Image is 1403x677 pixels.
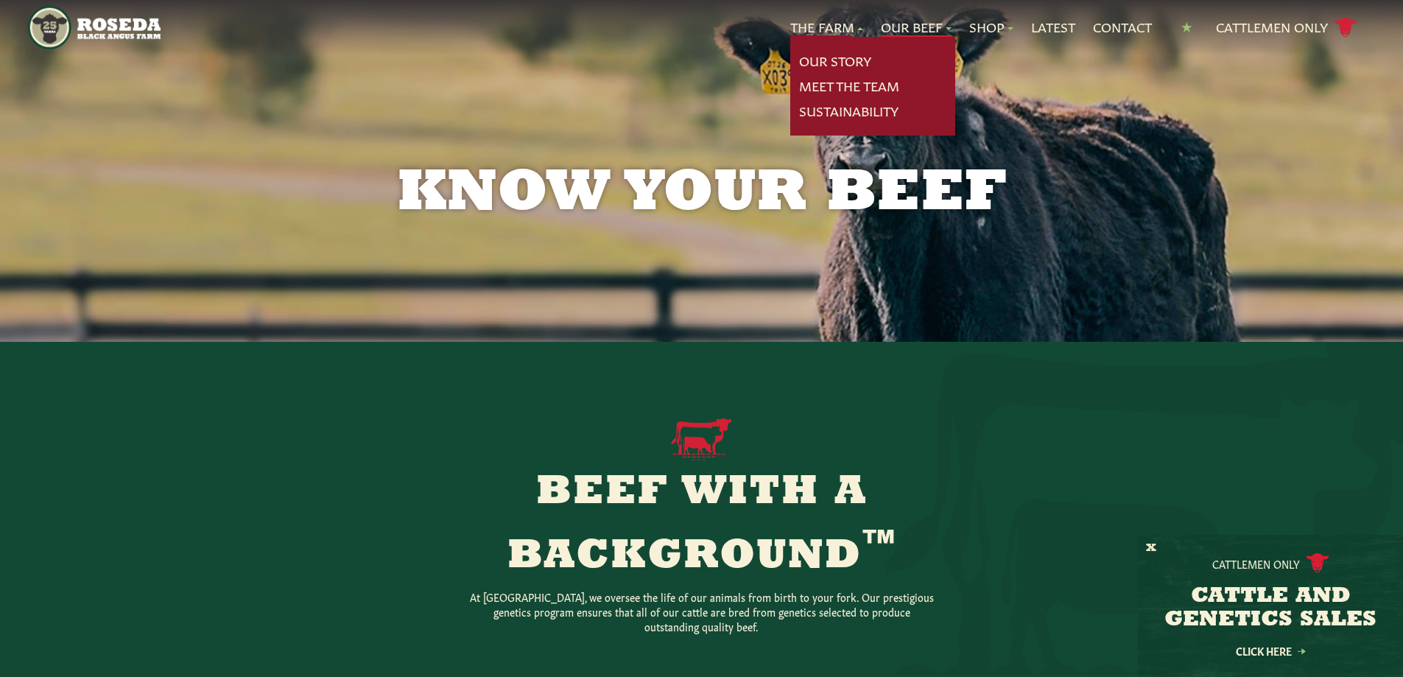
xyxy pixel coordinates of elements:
img: https://roseda.com/wp-content/uploads/2021/05/roseda-25-header.png [28,6,160,49]
a: Shop [969,18,1013,37]
a: Contact [1093,18,1152,37]
p: At [GEOGRAPHIC_DATA], we oversee the life of our animals from birth to your fork. Our prestigious... [466,589,938,634]
a: Meet The Team [799,77,899,96]
a: The Farm [790,18,863,37]
p: Cattlemen Only [1212,556,1300,571]
h2: Beef With a Background [419,472,985,578]
a: Sustainability [799,102,899,121]
a: Our Story [799,52,871,71]
h3: CATTLE AND GENETICS SALES [1156,585,1385,632]
a: Cattlemen Only [1216,15,1357,41]
img: cattle-icon.svg [1306,553,1329,573]
a: Our Beef [881,18,952,37]
sup: ™ [862,527,896,562]
a: Click Here [1204,646,1337,656]
button: X [1146,541,1156,556]
h1: Know Your Beef [325,165,1079,224]
a: Latest [1031,18,1075,37]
